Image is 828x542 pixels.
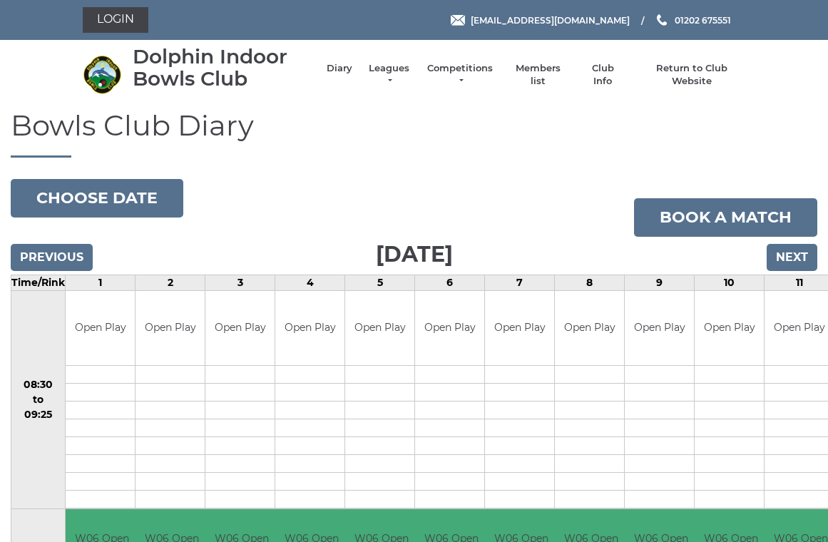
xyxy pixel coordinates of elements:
[625,291,694,366] td: Open Play
[133,46,312,90] div: Dolphin Indoor Bowls Club
[655,14,731,27] a: Phone us 01202 675551
[767,244,817,271] input: Next
[11,275,66,290] td: Time/Rink
[451,14,630,27] a: Email [EMAIL_ADDRESS][DOMAIN_NAME]
[582,62,623,88] a: Club Info
[695,291,764,366] td: Open Play
[415,291,484,366] td: Open Play
[555,275,625,290] td: 8
[205,291,275,366] td: Open Play
[345,291,414,366] td: Open Play
[11,110,817,158] h1: Bowls Club Diary
[695,275,765,290] td: 10
[485,291,554,366] td: Open Play
[136,275,205,290] td: 2
[66,291,135,366] td: Open Play
[205,275,275,290] td: 3
[638,62,745,88] a: Return to Club Website
[136,291,205,366] td: Open Play
[11,290,66,509] td: 08:30 to 09:25
[367,62,412,88] a: Leagues
[657,14,667,26] img: Phone us
[83,55,122,94] img: Dolphin Indoor Bowls Club
[625,275,695,290] td: 9
[508,62,568,88] a: Members list
[345,275,415,290] td: 5
[675,14,731,25] span: 01202 675551
[471,14,630,25] span: [EMAIL_ADDRESS][DOMAIN_NAME]
[485,275,555,290] td: 7
[451,15,465,26] img: Email
[83,7,148,33] a: Login
[555,291,624,366] td: Open Play
[327,62,352,75] a: Diary
[426,62,494,88] a: Competitions
[11,179,183,218] button: Choose date
[275,275,345,290] td: 4
[11,244,93,271] input: Previous
[415,275,485,290] td: 6
[275,291,344,366] td: Open Play
[66,275,136,290] td: 1
[634,198,817,237] a: Book a match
